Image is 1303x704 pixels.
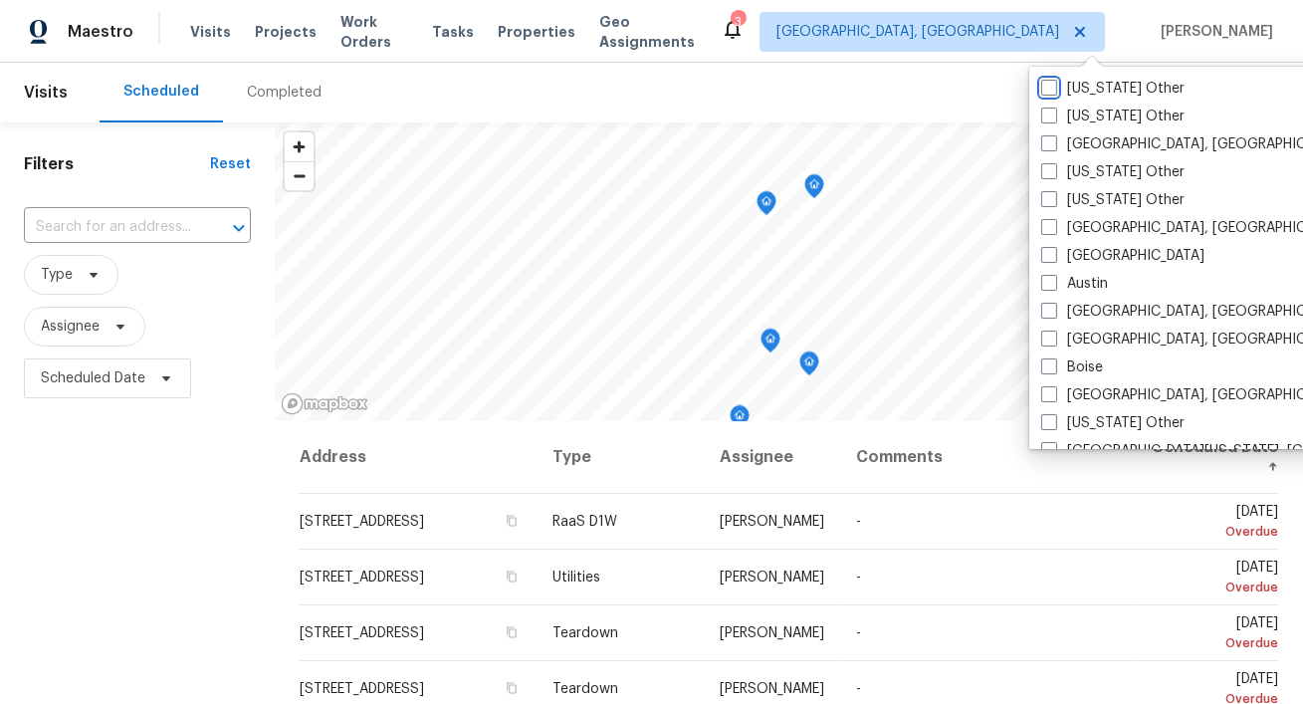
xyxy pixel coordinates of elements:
span: Visits [24,71,68,115]
h1: Filters [24,154,210,174]
span: [PERSON_NAME] [1153,22,1273,42]
span: RaaS D1W [552,515,617,529]
label: [US_STATE] Other [1041,190,1185,210]
label: [US_STATE] Other [1041,413,1185,433]
span: Projects [255,22,317,42]
button: Copy Address [503,679,521,697]
th: Comments [840,421,1134,494]
span: [STREET_ADDRESS] [300,682,424,696]
label: [US_STATE] Other [1041,162,1185,182]
th: Type [537,421,704,494]
button: Zoom in [285,132,314,161]
div: Map marker [799,352,819,382]
div: Map marker [804,174,824,205]
span: [PERSON_NAME] [720,515,824,529]
label: Boise [1041,357,1103,377]
span: [PERSON_NAME] [720,682,824,696]
span: [DATE] [1151,505,1278,542]
span: - [856,626,861,640]
span: [DATE] [1151,616,1278,653]
div: Completed [247,83,322,103]
button: Copy Address [503,568,521,586]
span: Properties [498,22,575,42]
div: 3 [731,12,745,32]
span: Teardown [552,682,618,696]
span: Geo Assignments [599,12,697,52]
button: Copy Address [503,512,521,530]
span: [DATE] [1151,561,1278,597]
button: Open [225,214,253,242]
span: Maestro [68,22,133,42]
span: Visits [190,22,231,42]
span: - [856,571,861,585]
div: Scheduled [123,82,199,102]
span: Work Orders [340,12,408,52]
span: [PERSON_NAME] [720,626,824,640]
canvas: Map [275,122,1279,421]
span: [STREET_ADDRESS] [300,515,424,529]
button: Zoom out [285,161,314,190]
label: Austin [1041,274,1108,294]
div: Map marker [730,405,750,436]
th: Assignee [704,421,840,494]
div: Overdue [1151,578,1278,597]
span: [STREET_ADDRESS] [300,571,424,585]
span: Type [41,265,73,285]
label: [US_STATE] Other [1041,79,1185,99]
div: Map marker [757,191,776,222]
div: Reset [210,154,251,174]
input: Search for an address... [24,212,195,243]
span: [GEOGRAPHIC_DATA], [GEOGRAPHIC_DATA] [776,22,1059,42]
div: Map marker [760,329,780,359]
span: - [856,515,861,529]
th: Scheduled Date ↑ [1135,421,1279,494]
a: Mapbox homepage [281,392,368,415]
span: Tasks [432,25,474,39]
span: - [856,682,861,696]
span: [STREET_ADDRESS] [300,626,424,640]
span: Assignee [41,317,100,337]
div: Overdue [1151,633,1278,653]
button: Copy Address [503,623,521,641]
span: [PERSON_NAME] [720,571,824,585]
label: [US_STATE] Other [1041,107,1185,126]
label: [GEOGRAPHIC_DATA] [1041,246,1204,266]
span: Teardown [552,626,618,640]
span: Scheduled Date [41,368,145,388]
div: Overdue [1151,522,1278,542]
span: Zoom out [285,162,314,190]
th: Address [299,421,537,494]
span: Utilities [552,571,600,585]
